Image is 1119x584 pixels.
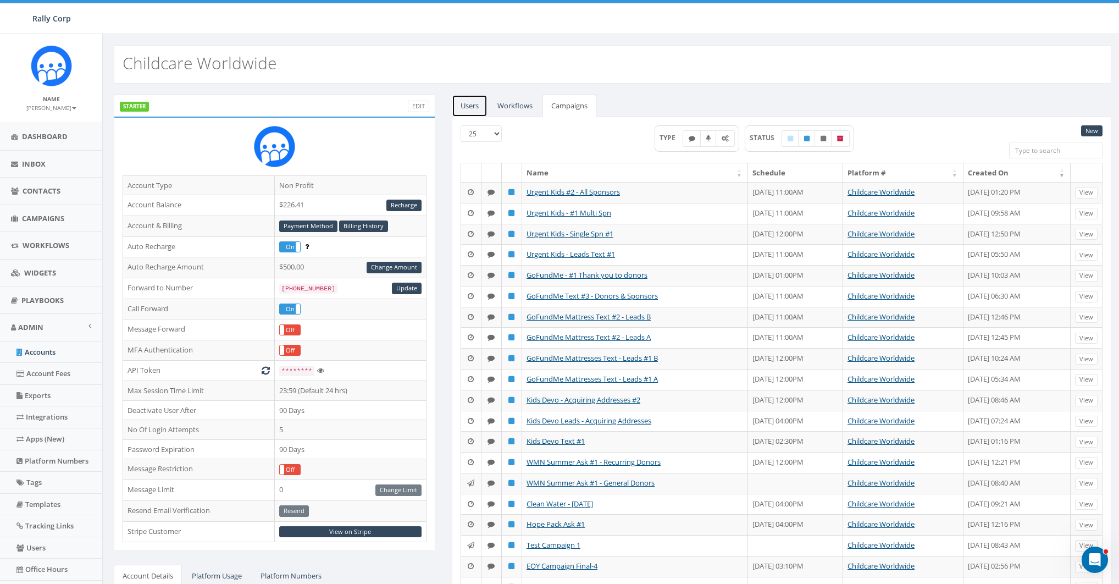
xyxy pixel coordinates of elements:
td: [DATE] 12:46 PM [963,307,1071,328]
a: Campaigns [542,95,596,117]
td: [DATE] 12:50 PM [963,224,1071,245]
code: [PHONE_NUMBER] [279,284,337,294]
a: GoFundMe Mattress Text #2 - Leads B [527,312,651,322]
td: 0 [274,480,426,500]
a: Edit [408,101,429,112]
a: View [1075,499,1098,510]
i: Published [508,293,514,300]
a: Hope Pack Ask #1 [527,519,585,529]
a: Urgent Kids - Single Spn #1 [527,229,613,239]
i: Schedule: Pick a date and time to send [468,459,474,466]
i: Published [508,438,514,445]
span: Workflows [23,240,69,250]
span: Enable to prevent campaign failure. [305,241,309,251]
i: Text SMS [488,210,495,217]
a: View [1075,540,1098,552]
td: [DATE] 12:00PM [748,224,843,245]
i: Automated Message [722,135,729,142]
td: Stripe Customer [123,521,275,542]
small: Name [43,95,60,103]
td: Call Forward [123,299,275,319]
label: STARTER [120,102,149,112]
a: View [1075,229,1098,240]
td: Non Profit [274,175,426,195]
a: Test Campaign 1 [527,540,580,550]
i: Unpublished [821,135,826,142]
td: [DATE] 11:00AM [748,307,843,328]
td: [DATE] 01:16 PM [963,431,1071,452]
span: Dashboard [22,131,68,141]
input: Type to search [1009,142,1103,158]
td: [DATE] 09:21 AM [963,494,1071,515]
i: Text SMS [689,135,695,142]
div: OnOff [279,304,301,315]
i: Schedule: Pick a date and time to send [468,334,474,341]
label: Off [280,345,300,355]
td: Message Restriction [123,459,275,480]
h2: Childcare Worldwide [123,54,276,72]
label: Published [798,130,816,147]
span: Inbox [22,159,46,169]
a: Childcare Worldwide [847,270,915,280]
i: Published [508,272,514,279]
td: [DATE] 04:00PM [748,494,843,515]
td: Account Type [123,175,275,195]
td: Message Forward [123,319,275,340]
td: [DATE] 08:46 AM [963,390,1071,411]
a: Childcare Worldwide [847,229,915,239]
td: Max Session Time Limit [123,381,275,401]
a: Recharge [386,200,422,211]
i: Text SMS [488,272,495,279]
th: Name: activate to sort column ascending [522,163,748,183]
td: [DATE] 02:56 PM [963,556,1071,577]
a: View [1075,478,1098,489]
a: Childcare Worldwide [847,353,915,363]
a: Childcare Worldwide [847,332,915,342]
i: Schedule: Pick a date and time to send [468,438,474,445]
td: 90 Days [274,400,426,420]
a: Childcare Worldwide [847,187,915,197]
i: Schedule: Pick a date and time to send [468,230,474,238]
small: [PERSON_NAME] [26,104,76,112]
td: [DATE] 11:00AM [748,286,843,307]
i: Schedule: Pick a date and time to send [468,396,474,404]
i: Schedule: Pick a date and time to send [468,210,474,217]
i: Published [508,563,514,570]
td: MFA Authentication [123,340,275,361]
i: Text SMS [488,376,495,383]
a: GoFundMe Text #3 - Donors & Sponsors [527,291,658,301]
i: Schedule: Pick a date and time to send [468,521,474,528]
i: Text SMS [488,355,495,362]
a: Change Amount [367,262,422,273]
i: Text SMS [488,251,495,258]
a: GoFundMe Mattresses Text - Leads #1 A [527,374,658,384]
td: [DATE] 06:30 AM [963,286,1071,307]
td: Forward to Number [123,278,275,299]
a: Urgent Kids - Leads Text #1 [527,249,615,259]
a: View [1075,354,1098,365]
i: Text SMS [488,521,495,528]
label: Off [280,325,300,335]
i: Published [508,230,514,238]
td: [DATE] 10:24 AM [963,348,1071,369]
i: Immediate: Send all messages now [467,480,474,487]
a: Urgent Kids #2 - All Sponsors [527,187,620,197]
a: View [1075,437,1098,448]
i: Text SMS [488,396,495,404]
td: [DATE] 12:00PM [748,390,843,411]
th: Created On: activate to sort column ascending [963,163,1071,183]
td: [DATE] 02:30PM [748,431,843,452]
a: View [1075,561,1098,572]
td: [DATE] 01:20 PM [963,182,1071,203]
label: Off [280,465,300,475]
i: Text SMS [488,334,495,341]
a: View [1075,395,1098,406]
a: View on Stripe [279,526,422,538]
a: Childcare Worldwide [847,499,915,509]
th: Platform #: activate to sort column ascending [843,163,963,183]
i: Schedule: Pick a date and time to send [468,189,474,196]
a: Users [452,95,488,117]
a: View [1075,187,1098,199]
i: Schedule: Pick a date and time to send [468,293,474,300]
td: [DATE] 12:45 PM [963,327,1071,348]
